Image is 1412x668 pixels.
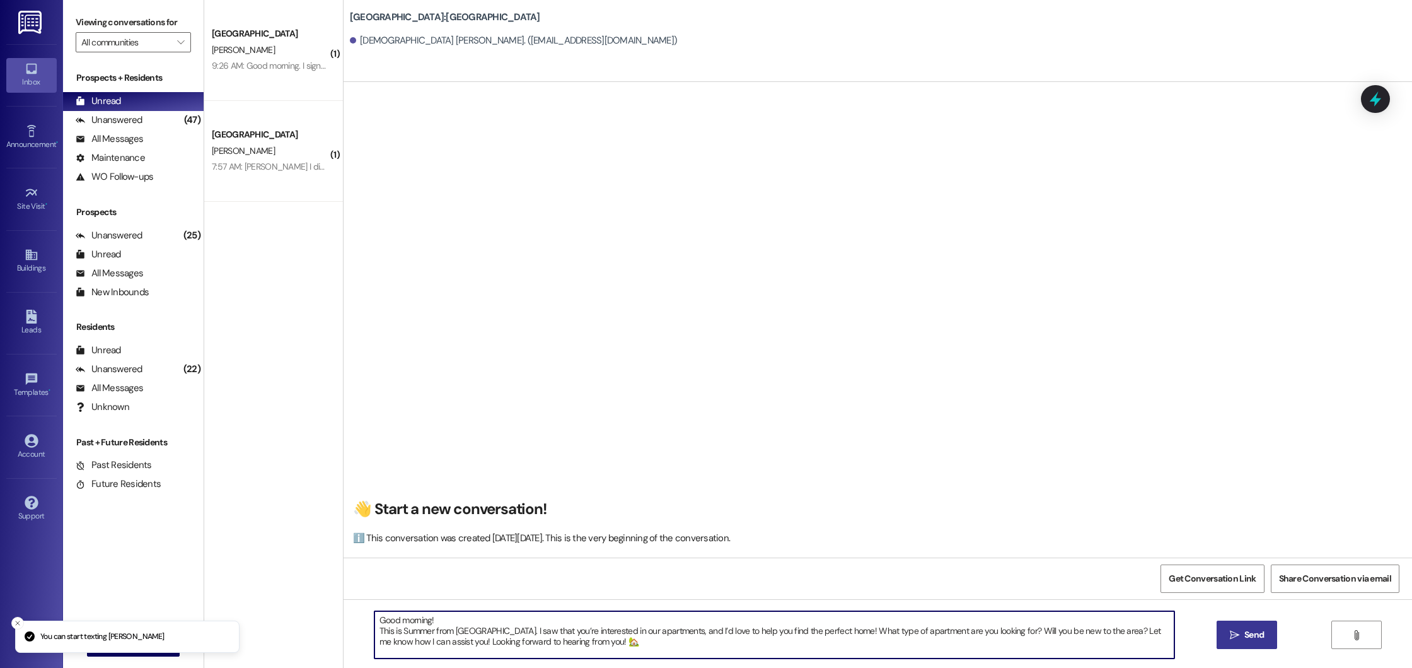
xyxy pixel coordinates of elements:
[212,161,1063,172] div: 7:57 AM: [PERSON_NAME] I didn't see this until this morning. So when you say the link expired doe...
[6,368,57,402] a: Templates •
[1230,630,1239,640] i: 
[212,27,328,40] div: [GEOGRAPHIC_DATA]
[63,206,204,219] div: Prospects
[11,617,24,630] button: Close toast
[18,11,44,34] img: ResiDesk Logo
[76,286,149,299] div: New Inbounds
[63,71,204,85] div: Prospects + Residents
[6,182,57,216] a: Site Visit •
[76,151,145,165] div: Maintenance
[76,478,161,491] div: Future Residents
[212,60,922,71] div: 9:26 AM: Good morning. I signed the lease. Waiting on my husband to. Will you need my license the...
[353,532,1396,545] div: ℹ️ This conversation was created [DATE][DATE]. This is the very beginning of the conversation.
[212,44,275,56] span: [PERSON_NAME]
[76,363,142,376] div: Unanswered
[180,360,204,379] div: (22)
[6,430,57,464] a: Account
[374,611,1174,659] textarea: Good morning! This is Summer from [GEOGRAPHIC_DATA]. I saw that you’re interested in our apartmen...
[350,11,540,24] b: [GEOGRAPHIC_DATA]: [GEOGRAPHIC_DATA]
[6,306,57,340] a: Leads
[1271,565,1399,593] button: Share Conversation via email
[1279,572,1391,585] span: Share Conversation via email
[1169,572,1256,585] span: Get Conversation Link
[353,500,1396,519] h2: 👋 Start a new conversation!
[1217,621,1278,649] button: Send
[6,58,57,92] a: Inbox
[76,344,121,357] div: Unread
[6,492,57,526] a: Support
[181,110,204,130] div: (47)
[212,145,275,156] span: [PERSON_NAME]
[76,229,142,242] div: Unanswered
[350,34,677,47] div: [DEMOGRAPHIC_DATA] [PERSON_NAME]. ([EMAIL_ADDRESS][DOMAIN_NAME])
[76,114,142,127] div: Unanswered
[76,248,121,261] div: Unread
[1351,630,1361,640] i: 
[56,138,58,147] span: •
[212,128,328,141] div: [GEOGRAPHIC_DATA]
[1244,628,1264,642] span: Send
[63,436,204,449] div: Past + Future Residents
[76,401,129,414] div: Unknown
[180,226,204,245] div: (25)
[76,13,191,32] label: Viewing conversations for
[45,200,47,209] span: •
[177,37,184,47] i: 
[76,170,153,184] div: WO Follow-ups
[6,244,57,278] a: Buildings
[76,382,143,395] div: All Messages
[63,320,204,334] div: Residents
[49,386,50,395] span: •
[40,631,165,643] p: You can start texting [PERSON_NAME]
[76,132,143,146] div: All Messages
[76,267,143,280] div: All Messages
[1160,565,1264,593] button: Get Conversation Link
[81,32,171,52] input: All communities
[76,95,121,108] div: Unread
[76,459,152,472] div: Past Residents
